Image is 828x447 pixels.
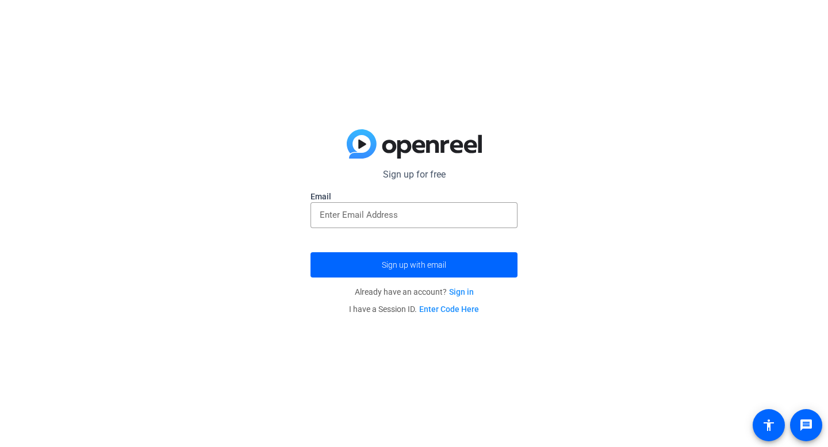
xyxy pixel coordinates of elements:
span: I have a Session ID. [349,305,479,314]
label: Email [310,191,517,202]
input: Enter Email Address [320,208,508,222]
mat-icon: accessibility [762,418,776,432]
p: Sign up for free [310,168,517,182]
button: Sign up with email [310,252,517,278]
a: Enter Code Here [419,305,479,314]
mat-icon: message [799,418,813,432]
span: Already have an account? [355,287,474,296]
a: Sign in [449,287,474,296]
img: blue-gradient.svg [347,129,482,159]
